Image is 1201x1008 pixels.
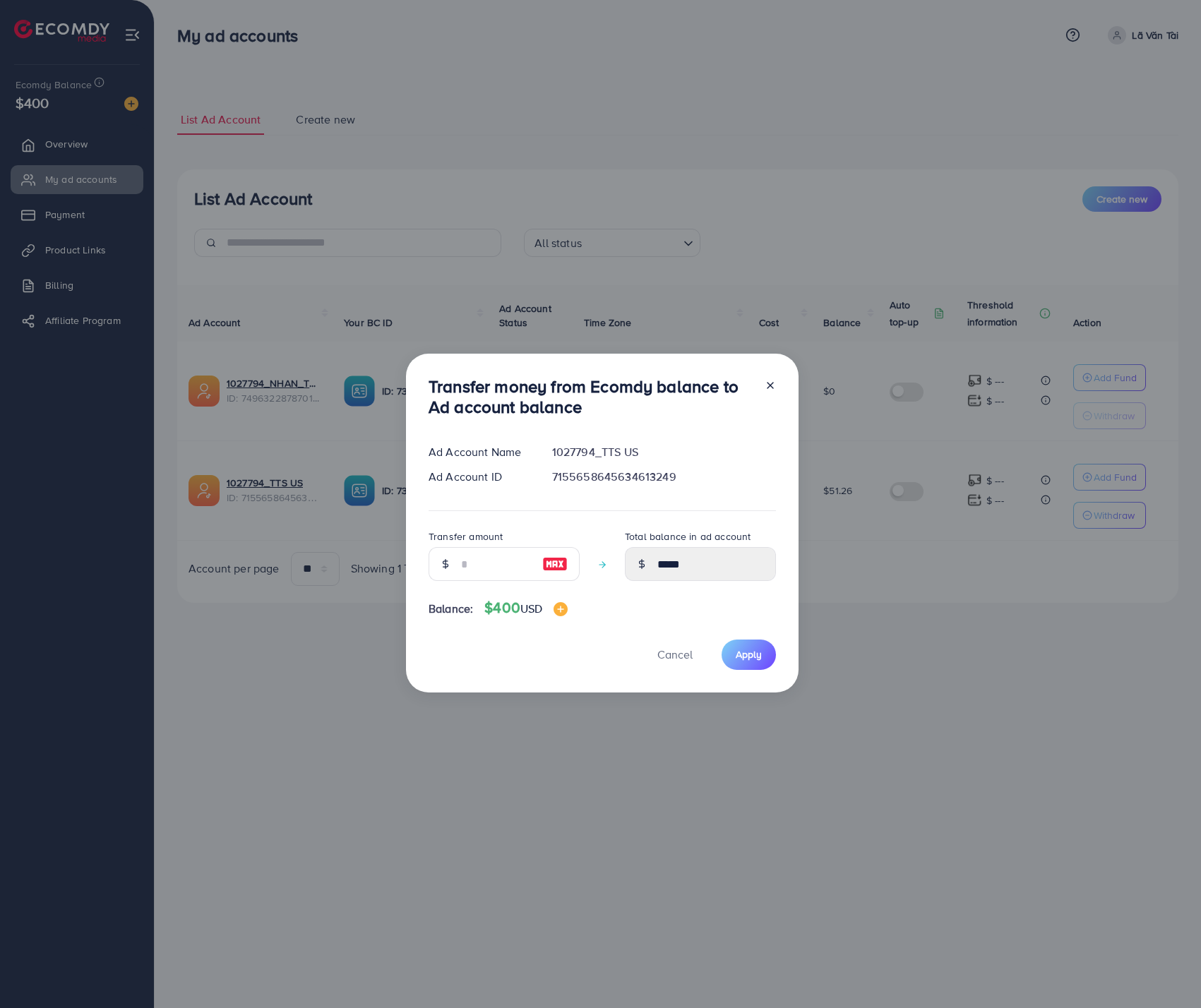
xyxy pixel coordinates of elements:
h4: $400 [484,599,568,617]
img: image [554,602,568,616]
span: Apply [736,647,762,661]
div: 1027794_TTS US [541,444,787,460]
iframe: Chat [1141,944,1190,997]
label: Transfer amount [429,529,503,544]
label: Total balance in ad account [625,529,751,544]
h3: Transfer money from Ecomdy balance to Ad account balance [429,376,753,417]
div: Ad Account ID [417,469,541,485]
div: Ad Account Name [417,444,541,460]
img: image [542,556,568,572]
button: Cancel [640,640,710,670]
span: Cancel [657,647,693,662]
span: Balance: [429,601,473,617]
span: USD [520,601,542,616]
button: Apply [722,640,776,670]
div: 7155658645634613249 [541,469,787,485]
